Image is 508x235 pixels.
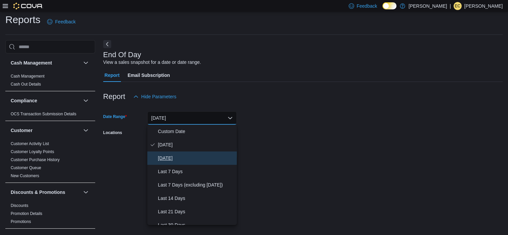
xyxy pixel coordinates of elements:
input: Dark Mode [382,2,396,9]
button: Compliance [82,97,90,105]
span: [DATE] [158,141,234,149]
h3: Cash Management [11,60,52,66]
a: Feedback [44,15,78,28]
button: Discounts & Promotions [11,189,80,196]
h3: Customer [11,127,32,134]
div: Customer [5,140,95,183]
span: Feedback [55,18,75,25]
label: Locations [103,130,122,135]
h3: End Of Day [103,51,141,59]
button: Hide Parameters [131,90,179,103]
h3: Compliance [11,97,37,104]
button: Customer [82,126,90,134]
a: Customer Queue [11,165,41,170]
a: OCS Transaction Submission Details [11,112,76,116]
p: | [450,2,451,10]
span: Custom Date [158,127,234,135]
button: Compliance [11,97,80,104]
a: Customer Purchase History [11,157,60,162]
a: Cash Management [11,74,44,79]
span: Last 7 Days (excluding [DATE]) [158,181,234,189]
img: Cova [13,3,43,9]
button: Cash Management [82,59,90,67]
span: Cash Out Details [11,82,41,87]
a: Promotions [11,219,31,224]
span: Last 7 Days [158,167,234,175]
button: Customer [11,127,80,134]
div: Discounts & Promotions [5,202,95,228]
div: Select listbox [147,125,237,225]
span: [DATE] [158,154,234,162]
span: Last 21 Days [158,208,234,216]
div: Elisabeth Chang [454,2,462,10]
span: Last 30 Days [158,221,234,229]
span: Last 14 Days [158,194,234,202]
button: Cash Management [11,60,80,66]
span: Email Subscription [128,69,170,82]
span: Feedback [357,3,377,9]
h1: Reports [5,13,40,26]
a: Promotion Details [11,211,42,216]
div: Cash Management [5,72,95,91]
p: [PERSON_NAME] [408,2,447,10]
label: Date Range [103,114,127,119]
h3: Report [103,93,125,101]
a: Customer Loyalty Points [11,149,54,154]
a: Customer Activity List [11,141,49,146]
span: Cash Management [11,74,44,79]
div: Compliance [5,110,95,121]
div: View a sales snapshot for a date or date range. [103,59,201,66]
span: Report [105,69,120,82]
button: Discounts & Promotions [82,188,90,196]
a: Discounts [11,203,28,208]
a: Cash Out Details [11,82,41,87]
button: Next [103,40,111,48]
a: New Customers [11,173,39,178]
span: EC [455,2,461,10]
button: [DATE] [147,111,237,125]
span: Hide Parameters [141,93,176,100]
h3: Discounts & Promotions [11,189,65,196]
p: [PERSON_NAME] [464,2,503,10]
